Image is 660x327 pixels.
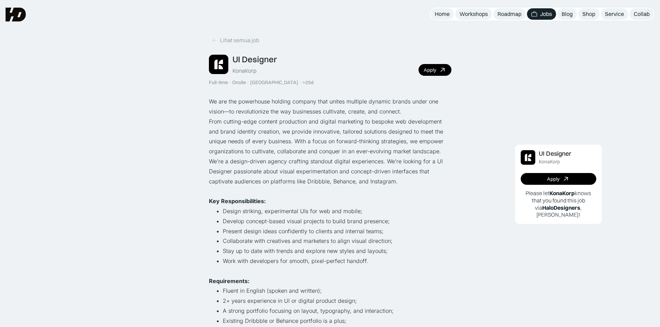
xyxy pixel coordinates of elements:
[630,8,654,20] a: Collab
[527,8,556,20] a: Jobs
[232,54,277,64] div: UI Designer
[521,173,596,185] a: Apply
[223,206,451,216] li: Design striking, experimental UIs for web and mobile;
[498,10,521,18] div: Roadmap
[223,246,451,256] li: Stay up to date with trends and explore new styles and layouts;
[223,296,451,306] li: 2+ years experience in UI or digital product design;
[431,8,454,20] a: Home
[542,204,580,211] b: HaloDesigners
[424,67,436,73] div: Apply
[223,236,451,246] li: Collaborate with creatives and marketers to align visual direction;
[493,8,526,20] a: Roadmap
[209,156,451,186] p: We’re a design-driven agency crafting standout digital experiences. We’re looking for a UI Design...
[547,176,560,182] div: Apply
[601,8,628,20] a: Service
[302,80,314,85] div: >25d
[223,226,451,236] li: Present design ideas confidently to clients and internal teams;
[232,67,256,74] div: KonaKorp
[539,159,560,165] div: KonaKorp
[209,278,249,284] strong: Requirements:
[209,186,451,196] p: ‍
[435,10,450,18] div: Home
[605,10,624,18] div: Service
[209,198,266,205] strong: Key Responsibilities:
[223,216,451,226] li: Develop concept-based visual projects to build brand presence;
[539,150,571,157] div: UI Designer
[557,8,577,20] a: Blog
[223,256,451,266] li: Work with developers for smooth, pixel-perfect handoff.
[247,80,249,85] div: ·
[229,80,231,85] div: ·
[521,150,535,165] img: Job Image
[232,80,246,85] div: Onsite
[209,80,228,85] div: Full-time
[521,190,596,218] p: Please let knows that you found this job via , [PERSON_NAME]!
[455,8,492,20] a: Workshops
[223,306,451,316] li: A strong portfolio focusing on layout, typography, and interaction;
[459,10,488,18] div: Workshops
[220,37,259,44] div: Lihat semua job
[223,286,451,296] li: Fluent in English (spoken and written);
[562,10,573,18] div: Blog
[549,190,575,197] b: KonaKorp
[419,64,451,76] a: Apply
[209,55,228,74] img: Job Image
[209,97,451,117] p: We are the powerhouse holding company that unites multiple dynamic brands under one vision—to rev...
[250,80,298,85] div: [GEOGRAPHIC_DATA]
[209,266,451,276] p: ‍
[634,10,650,18] div: Collab
[209,35,262,46] a: Lihat semua job
[540,10,552,18] div: Jobs
[223,316,451,326] li: Existing Dribbble or Behance portfolio is a plus;
[582,10,595,18] div: Shop
[578,8,599,20] a: Shop
[299,80,302,85] div: ·
[209,117,451,156] p: From cutting-edge content production and digital marketing to bespoke web development and brand i...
